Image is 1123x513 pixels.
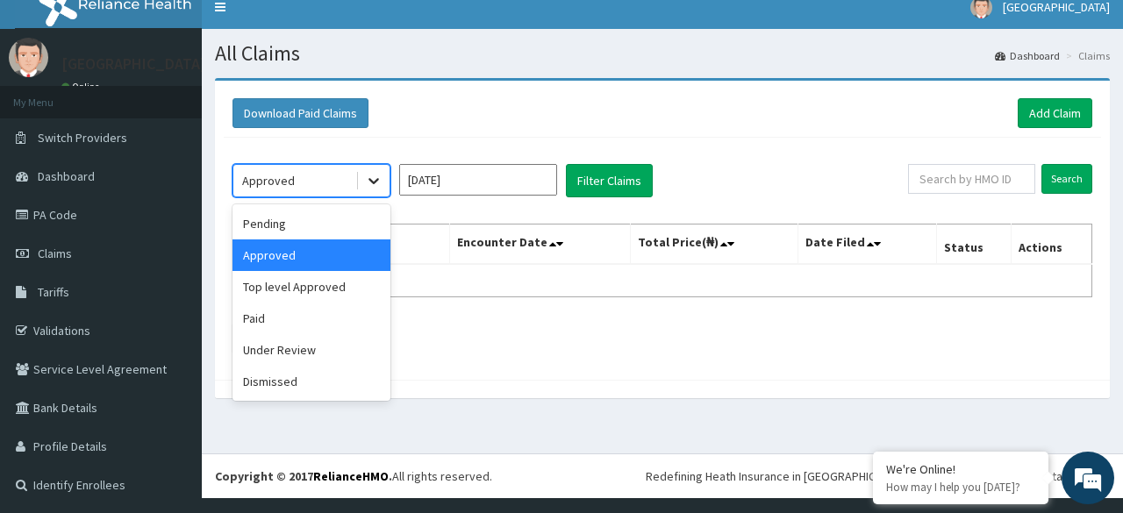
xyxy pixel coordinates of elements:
a: Dashboard [995,48,1060,63]
strong: Copyright © 2017 . [215,468,392,484]
div: We're Online! [886,461,1035,477]
footer: All rights reserved. [202,453,1123,498]
th: Actions [1011,224,1091,265]
p: How may I help you today? [886,480,1035,495]
div: Minimize live chat window [288,9,330,51]
span: Claims [38,246,72,261]
th: Status [936,224,1011,265]
div: Pending [232,208,390,239]
span: We're online! [102,148,242,325]
span: Switch Providers [38,130,127,146]
img: d_794563401_company_1708531726252_794563401 [32,88,71,132]
p: [GEOGRAPHIC_DATA] [61,56,206,72]
textarea: Type your message and hit 'Enter' [9,333,334,395]
div: Approved [232,239,390,271]
div: Top level Approved [232,271,390,303]
a: Online [61,81,104,93]
li: Claims [1062,48,1110,63]
div: Under Review [232,334,390,366]
span: Tariffs [38,284,69,300]
span: Dashboard [38,168,95,184]
div: Chat with us now [91,98,295,121]
button: Download Paid Claims [232,98,368,128]
input: Search by HMO ID [908,164,1035,194]
a: Add Claim [1018,98,1092,128]
th: Date Filed [798,224,936,265]
img: User Image [9,38,48,77]
th: Encounter Date [449,224,630,265]
input: Search [1041,164,1092,194]
a: RelianceHMO [313,468,389,484]
h1: All Claims [215,42,1110,65]
div: Redefining Heath Insurance in [GEOGRAPHIC_DATA] using Telemedicine and Data Science! [646,467,1110,485]
div: Paid [232,303,390,334]
div: Approved [242,172,295,189]
div: Dismissed [232,366,390,397]
input: Select Month and Year [399,164,557,196]
button: Filter Claims [566,164,653,197]
th: Total Price(₦) [630,224,798,265]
